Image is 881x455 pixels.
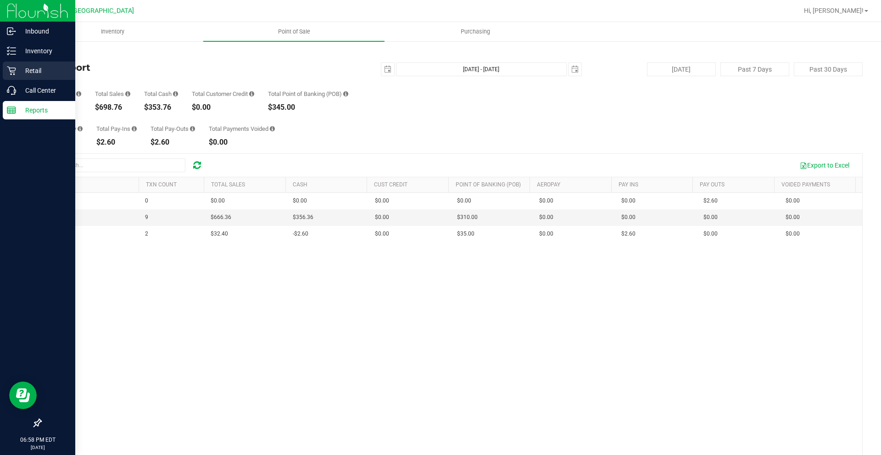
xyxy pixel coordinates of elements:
span: $0.00 [786,197,800,205]
inline-svg: Call Center [7,86,16,95]
a: Pay Outs [700,181,725,188]
div: Total Payments Voided [209,126,275,132]
a: TXN Count [146,181,177,188]
div: Total Sales [95,91,130,97]
inline-svg: Inventory [7,46,16,56]
p: Inventory [16,45,71,56]
span: Inventory [89,28,137,36]
a: Cash [293,181,307,188]
button: Past 7 Days [720,62,789,76]
a: Inventory [22,22,203,41]
div: Total Cash [144,91,178,97]
p: Retail [16,65,71,76]
iframe: Resource center [9,382,37,409]
span: $32.40 [211,230,228,238]
span: $0.00 [786,230,800,238]
a: Pay Ins [619,181,638,188]
span: $2.60 [621,230,636,238]
span: select [381,63,394,76]
span: select [569,63,581,76]
a: Voided Payments [781,181,830,188]
span: Point of Sale [266,28,323,36]
div: Total Point of Banking (POB) [268,91,348,97]
input: Search... [48,158,185,172]
p: 06:58 PM EDT [4,436,71,444]
inline-svg: Reports [7,106,16,115]
a: Point of Sale [203,22,385,41]
span: GA2 - [GEOGRAPHIC_DATA] [53,7,134,15]
span: $0.00 [375,197,389,205]
a: Total Sales [211,181,245,188]
inline-svg: Retail [7,66,16,75]
span: $0.00 [211,197,225,205]
i: Sum of all voided payment transaction amounts (excluding tips and transaction fees) within the da... [270,126,275,132]
div: $353.76 [144,104,178,111]
p: Reports [16,105,71,116]
p: [DATE] [4,444,71,451]
i: Sum of the successful, non-voided point-of-banking payment transaction amounts, both via payment ... [343,91,348,97]
span: $666.36 [211,213,231,222]
a: Cust Credit [374,181,407,188]
span: $0.00 [293,197,307,205]
div: $0.00 [209,139,275,146]
button: Past 30 Days [794,62,863,76]
div: Total Customer Credit [192,91,254,97]
span: $0.00 [539,213,553,222]
i: Sum of all successful, non-voided cash payment transaction amounts (excluding tips and transactio... [173,91,178,97]
inline-svg: Inbound [7,27,16,36]
button: [DATE] [647,62,716,76]
span: $0.00 [375,230,389,238]
span: 9 [145,213,148,222]
span: $0.00 [703,213,718,222]
span: $310.00 [457,213,478,222]
i: Sum of all successful, non-voided payment transaction amounts using account credit as the payment... [249,91,254,97]
h4: Till Report [40,62,314,73]
span: $0.00 [703,230,718,238]
i: Sum of all cash pay-outs removed from tills within the date range. [190,126,195,132]
span: $356.36 [293,213,313,222]
div: $698.76 [95,104,130,111]
span: Hi, [PERSON_NAME]! [804,7,864,14]
a: Purchasing [385,22,566,41]
span: $0.00 [539,197,553,205]
span: $0.00 [457,197,471,205]
div: $2.60 [151,139,195,146]
button: Export to Excel [794,157,855,173]
div: $345.00 [268,104,348,111]
span: $35.00 [457,230,474,238]
span: -$2.60 [293,230,308,238]
span: $0.00 [375,213,389,222]
div: $2.60 [96,139,137,146]
p: Inbound [16,26,71,37]
span: $2.60 [703,197,718,205]
span: 0 [145,197,148,205]
div: Total Pay-Ins [96,126,137,132]
i: Sum of all successful, non-voided payment transaction amounts (excluding tips and transaction fee... [125,91,130,97]
span: Purchasing [448,28,502,36]
a: AeroPay [537,181,560,188]
div: $0.00 [192,104,254,111]
p: Call Center [16,85,71,96]
i: Sum of all successful AeroPay payment transaction amounts for all purchases in the date range. Ex... [78,126,83,132]
span: $0.00 [539,230,553,238]
i: Count of all successful payment transactions, possibly including voids, refunds, and cash-back fr... [76,91,81,97]
span: $0.00 [621,197,636,205]
span: $0.00 [621,213,636,222]
div: Total Pay-Outs [151,126,195,132]
span: $0.00 [786,213,800,222]
span: 2 [145,230,148,238]
a: Point of Banking (POB) [456,181,521,188]
i: Sum of all cash pay-ins added to tills within the date range. [132,126,137,132]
